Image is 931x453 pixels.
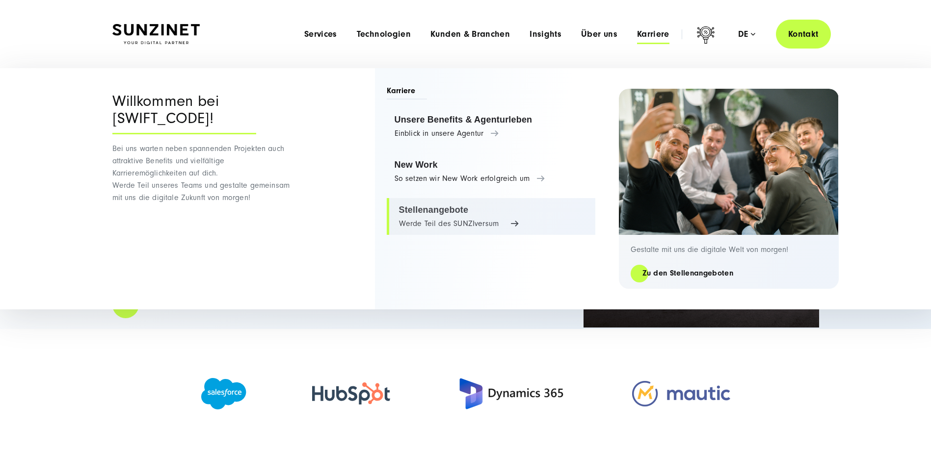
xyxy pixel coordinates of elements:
img: Mautic Agentur - Full-Service CRM Agentur SUNZINET [632,381,730,406]
div: de [738,29,755,39]
img: Salesforce Partner Agentur - Full-Service CRM Agentur SUNZINET [201,378,246,409]
p: Bei uns warten neben spannenden Projekten auch attraktive Benefits und vielfältige Karrieremöglic... [112,143,296,204]
div: Willkommen bei [SWIFT_CODE]! [112,93,256,134]
a: Zu den Stellenangeboten [631,268,745,279]
a: Über uns [581,29,617,39]
img: Digitalagentur und Internetagentur SUNZINET: 2 Frauen 3 Männer, die ein Selfie machen bei [619,89,839,235]
img: SUNZINET Full Service Digital Agentur [112,24,200,45]
a: Stellenangebote Werde Teil des SUNZIversum [387,198,595,235]
a: New Work So setzen wir New Work erfolgreich um [387,153,595,190]
a: Unsere Benefits & Agenturleben Einblick in unsere Agentur [387,108,595,145]
p: Gestalte mit uns die digitale Welt von morgen! [631,245,827,254]
a: Services [304,29,337,39]
a: Technologien [357,29,411,39]
a: Insights [530,29,561,39]
span: Karriere [387,85,427,100]
img: Microsoft Dynamics Agentur 365 - Full-Service CRM Agentur SUNZINET [456,363,566,425]
a: Karriere [637,29,669,39]
img: HubSpot Gold Partner Agentur - Full-Service CRM Agentur SUNZINET [312,382,390,404]
a: Kontakt [776,20,831,49]
a: Kunden & Branchen [430,29,510,39]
